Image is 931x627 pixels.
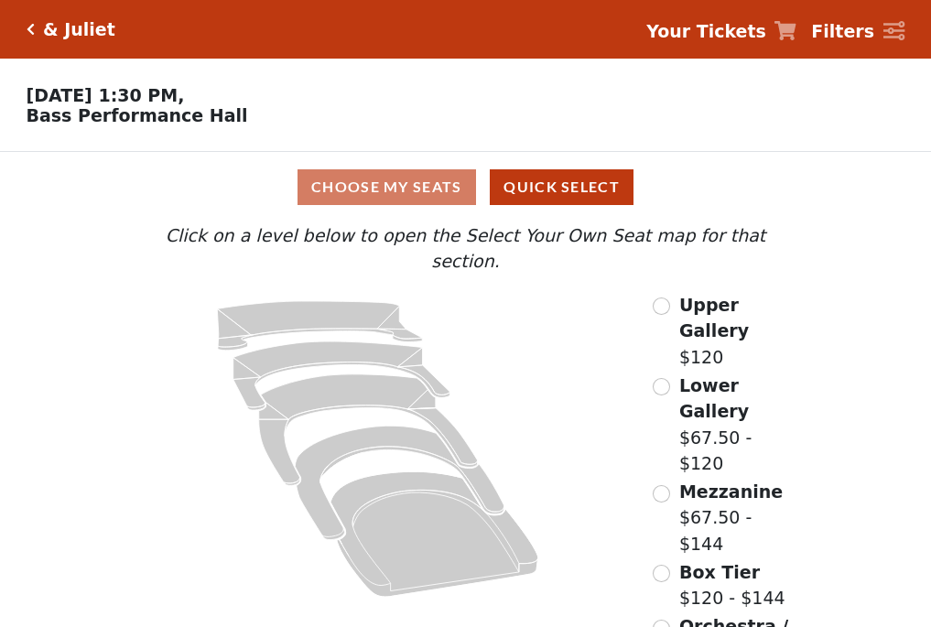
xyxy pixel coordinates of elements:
p: Click on a level below to open the Select Your Own Seat map for that section. [129,222,801,275]
label: $120 - $144 [679,559,785,611]
path: Upper Gallery - Seats Available: 152 [218,301,423,351]
a: Click here to go back to filters [27,23,35,36]
span: Upper Gallery [679,295,749,341]
label: $67.50 - $120 [679,373,802,477]
label: $120 [679,292,802,371]
path: Orchestra / Parterre Circle - Seats Available: 33 [331,471,539,597]
span: Lower Gallery [679,375,749,422]
a: Filters [811,18,904,45]
label: $67.50 - $144 [679,479,802,557]
a: Your Tickets [646,18,796,45]
strong: Your Tickets [646,21,766,41]
strong: Filters [811,21,874,41]
path: Lower Gallery - Seats Available: 64 [233,341,450,410]
span: Mezzanine [679,481,783,502]
h5: & Juliet [43,19,115,40]
button: Quick Select [490,169,633,205]
span: Box Tier [679,562,760,582]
